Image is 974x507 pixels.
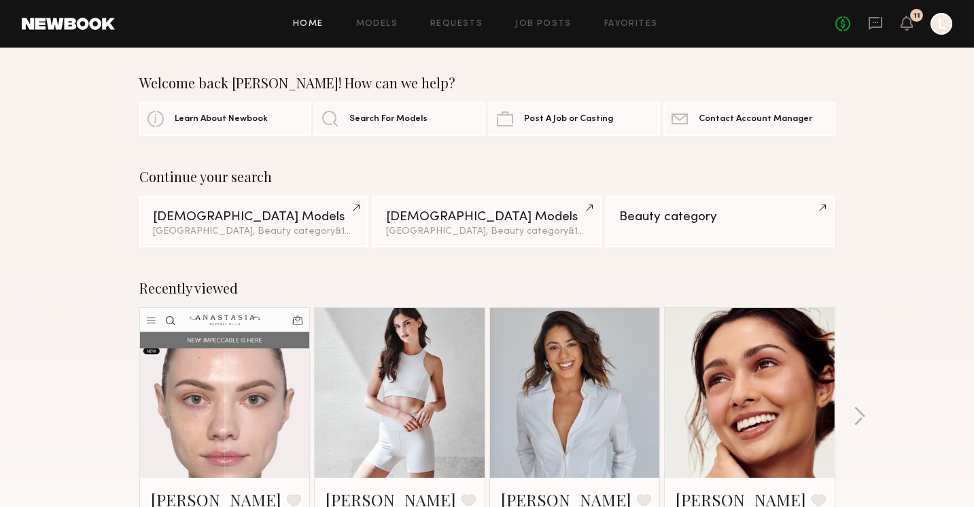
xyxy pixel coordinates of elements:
span: Post A Job or Casting [524,115,613,124]
a: Learn About Newbook [139,102,311,136]
a: Job Posts [515,20,572,29]
div: [DEMOGRAPHIC_DATA] Models [153,211,355,224]
span: Learn About Newbook [175,115,268,124]
a: Favorites [604,20,658,29]
a: Requests [430,20,483,29]
span: & 1 other filter [568,227,627,236]
div: Continue your search [139,169,835,185]
a: Post A Job or Casting [489,102,660,136]
a: L [930,13,952,35]
span: & 1 other filter [335,227,394,236]
div: [DEMOGRAPHIC_DATA] Models [386,211,588,224]
a: [DEMOGRAPHIC_DATA] Models[GEOGRAPHIC_DATA], Beauty category&1other filter [372,196,602,247]
div: Welcome back [PERSON_NAME]! How can we help? [139,75,835,91]
div: Beauty category [619,211,821,224]
span: Search For Models [349,115,428,124]
div: 11 [914,12,920,20]
div: [GEOGRAPHIC_DATA], Beauty category [153,227,355,237]
span: Contact Account Manager [699,115,812,124]
a: Beauty category [606,196,835,247]
div: [GEOGRAPHIC_DATA], Beauty category [386,227,588,237]
a: Models [356,20,398,29]
div: Recently viewed [139,280,835,296]
a: Search For Models [314,102,485,136]
a: Contact Account Manager [663,102,835,136]
a: [DEMOGRAPHIC_DATA] Models[GEOGRAPHIC_DATA], Beauty category&1other filter [139,196,368,247]
a: Home [293,20,324,29]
